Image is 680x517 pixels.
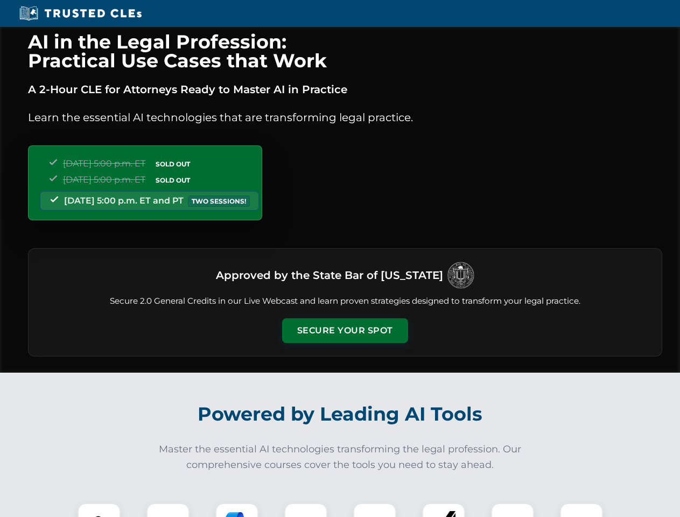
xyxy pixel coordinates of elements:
img: Trusted CLEs [16,5,145,22]
img: Logo [447,262,474,289]
h3: Approved by the State Bar of [US_STATE] [216,266,443,285]
p: Secure 2.0 General Credits in our Live Webcast and learn proven strategies designed to transform ... [41,295,649,308]
p: Master the essential AI technologies transforming the legal profession. Our comprehensive courses... [152,442,529,473]
span: [DATE] 5:00 p.m. ET [63,174,145,185]
p: A 2-Hour CLE for Attorneys Ready to Master AI in Practice [28,81,662,98]
h2: Powered by Leading AI Tools [42,395,639,433]
span: SOLD OUT [152,158,194,170]
button: Secure Your Spot [282,318,408,343]
span: [DATE] 5:00 p.m. ET [63,158,145,169]
h1: AI in the Legal Profession: Practical Use Cases that Work [28,32,662,70]
p: Learn the essential AI technologies that are transforming legal practice. [28,109,662,126]
span: SOLD OUT [152,174,194,186]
